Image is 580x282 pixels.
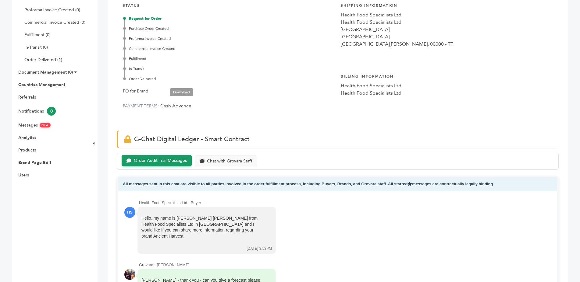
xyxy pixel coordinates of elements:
span: NEW [40,123,51,127]
div: Health Food Specialists Ltd [341,89,553,97]
div: Request for Order [124,16,335,21]
a: Products [18,147,36,153]
div: [GEOGRAPHIC_DATA][PERSON_NAME], 00000 - TT [341,40,553,48]
a: Analytics [18,135,36,141]
div: [GEOGRAPHIC_DATA] [341,33,553,40]
h4: Billing Information [341,69,553,82]
div: [GEOGRAPHIC_DATA] [341,26,553,33]
a: Brand Page Edit [18,160,51,165]
div: [DATE] 3:53PM [247,246,272,251]
div: Health Food Specialists Ltd - Buyer [139,200,551,206]
span: G-Chat Digital Ledger - Smart Contract [134,135,250,144]
a: Notifications0 [18,108,56,114]
label: PAYMENT TERMS: [123,103,159,109]
div: Health Food Specialists Ltd [341,19,553,26]
a: Users [18,172,29,178]
div: Order Delivered [124,76,335,82]
a: Referrals [18,94,36,100]
div: All messages sent in this chat are visible to all parties involved in the order fulfillment proce... [118,177,557,191]
div: Purchase Order Created [124,26,335,31]
div: Order Audit Trail Messages [134,158,187,163]
a: MessagesNEW [18,122,51,128]
a: Fulfillment (0) [24,32,51,38]
div: In-Transit [124,66,335,71]
a: Document Management (0) [18,69,73,75]
a: Commercial Invoice Created (0) [24,19,85,25]
div: Proforma Invoice Created [124,36,335,41]
label: PO for Brand [123,88,148,95]
a: In-Transit (0) [24,44,48,50]
a: Countries Management [18,82,65,88]
div: Grovara - [PERSON_NAME] [139,262,551,268]
a: Order Delivered (1) [24,57,62,63]
div: Health Food Specialists Ltd [341,82,553,89]
span: 0 [47,107,56,116]
div: Hello, my name is [PERSON_NAME] [PERSON_NAME] from Health Food Specialists Ltd in [GEOGRAPHIC_DAT... [141,215,263,245]
a: Download [170,88,193,96]
div: HS [124,207,135,218]
div: Health Food Specialists Ltd [341,11,553,19]
div: Commercial Invoice Created [124,46,335,51]
div: Chat with Grovara Staff [207,159,252,164]
a: Proforma Invoice Created (0) [24,7,80,13]
div: Fulfillment [124,56,335,61]
span: Cash Advance [160,103,191,109]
